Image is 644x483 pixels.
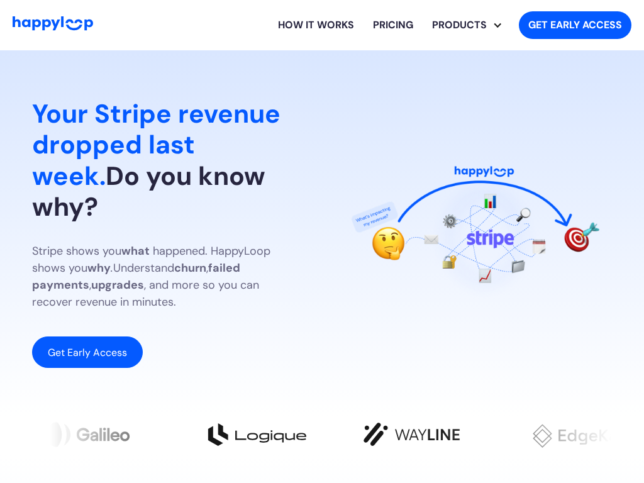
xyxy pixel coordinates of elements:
[174,260,206,275] strong: churn
[519,11,631,39] a: Get started with HappyLoop
[13,16,93,31] img: HappyLoop Logo
[269,5,364,45] a: Learn how HappyLoop works
[13,16,93,34] a: Go to Home Page
[423,5,509,45] div: Explore HappyLoop use cases
[364,5,423,45] a: View HappyLoop pricing plans
[32,99,302,223] h1: Do you know why?
[32,260,240,292] strong: failed payments
[91,277,144,292] strong: upgrades
[32,336,143,368] a: Get Early Access
[32,97,280,192] span: Your Stripe revenue dropped last week.
[111,260,113,275] em: .
[423,18,496,33] div: PRODUCTS
[432,5,509,45] div: PRODUCTS
[121,243,150,258] strong: what
[32,243,302,311] p: Stripe shows you happened. HappyLoop shows you Understand , , , and more so you can recover reven...
[87,260,111,275] strong: why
